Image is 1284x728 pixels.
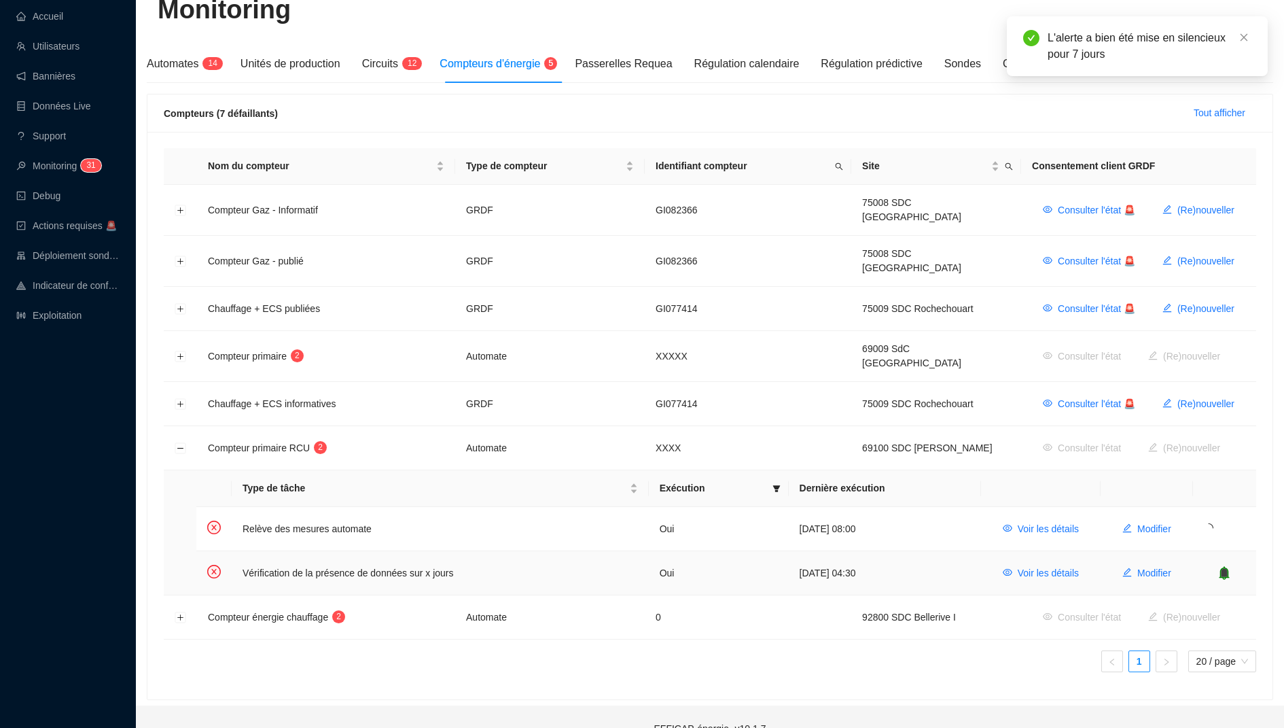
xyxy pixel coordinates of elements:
td: Automate [455,595,645,640]
a: questionSupport [16,131,66,141]
span: edit [1122,523,1132,533]
span: Passerelles Requea [575,58,672,69]
span: Compteur Gaz - Informatif [208,205,318,215]
span: 75008 SDC [GEOGRAPHIC_DATA] [862,197,961,222]
a: Close [1236,30,1251,45]
th: Site [851,148,1021,185]
td: Relève des mesures automate [232,507,649,551]
a: slidersExploitation [16,310,82,321]
span: Compteur Gaz - publié [208,256,304,266]
span: Compteurs (7 défaillants) [164,108,278,119]
button: Consulter l'état [1032,606,1132,628]
span: Oui [660,523,675,534]
span: 2 [318,443,323,452]
span: 5 [549,57,554,70]
span: eye [1043,303,1052,313]
span: 3 [86,160,91,170]
span: Consulter l'état 🚨 [1058,203,1135,218]
span: (Re)nouveller [1177,203,1234,218]
span: close-circle [207,565,221,578]
button: Développer la ligne [175,399,186,410]
span: 75009 SDC Rochechouart [862,398,973,409]
span: Nom du compteur [208,159,433,173]
td: [DATE] 04:30 [789,551,981,595]
td: XXXX [645,426,851,470]
sup: 14 [202,57,222,70]
span: Oui [660,568,675,578]
sup: 5 [544,57,557,70]
button: Développer la ligne [175,612,186,623]
li: Page suivante [1156,651,1177,672]
span: edit [1162,205,1172,214]
li: 1 [1128,651,1150,672]
th: Type de compteur [455,148,645,185]
span: 2 [412,58,417,68]
div: L'alerte a bien été mise en silencieux pour 7 jours [1048,30,1251,63]
button: Consulter l'état [1032,345,1132,367]
span: Compteurs d'énergie [440,58,540,69]
span: Modifier [1137,566,1171,580]
span: close [1239,33,1249,42]
span: Compteur primaire [208,351,287,362]
span: 92800 SDC Bellerive I [862,612,956,623]
sup: 31 [81,159,101,172]
button: right [1156,651,1177,672]
span: 4 [213,58,217,68]
span: Voir les détails [1018,522,1079,536]
sup: 2 [291,349,304,362]
button: Développer la ligne [175,256,186,267]
a: monitorMonitoring3 [16,160,97,171]
button: Développer la ligne [175,351,186,362]
li: Page précédente [1101,651,1123,672]
span: edit [1162,256,1172,265]
div: Gestion predictive globale [1003,56,1128,72]
button: Consulter l'état 🚨 [1032,199,1146,221]
sup: 2 [314,441,327,454]
button: (Re)nouveller [1152,250,1245,272]
sup: 2 [332,610,345,623]
span: Chauffage + ECS publiées [208,303,320,314]
button: (Re)nouveller [1137,437,1231,459]
span: Site [862,159,988,173]
sup: 12 [402,57,422,70]
span: 69100 SDC [PERSON_NAME] [862,443,992,453]
a: teamUtilisateurs [16,41,79,52]
td: 0 [645,595,851,640]
button: Réduire la ligne [175,443,186,454]
button: Consulter l'état [1032,437,1132,459]
span: filter [770,479,783,498]
span: 75008 SDC [GEOGRAPHIC_DATA] [862,248,961,273]
span: Tout afficher [1194,106,1245,120]
span: Automates [147,58,198,69]
a: clusterDéploiement sondes [16,250,120,261]
a: 1 [1129,651,1149,672]
td: GI082366 [645,236,851,287]
span: Consulter l'état 🚨 [1058,254,1135,268]
button: Voir les détails [992,562,1090,584]
td: GRDF [455,185,645,236]
td: GI077414 [645,287,851,331]
span: edit [1162,303,1172,313]
span: search [832,156,846,176]
a: databaseDonnées Live [16,101,91,111]
span: Consulter l'état 🚨 [1058,397,1135,411]
span: Compteur primaire RCU [208,443,310,453]
span: right [1162,658,1171,666]
span: Circuits [362,58,398,69]
span: eye [1043,205,1052,214]
div: Sondes [944,56,981,72]
button: (Re)nouveller [1152,199,1245,221]
td: GRDF [455,236,645,287]
div: taille de la page [1188,651,1256,672]
span: (Re)nouveller [1177,254,1234,268]
td: Automate [455,331,645,382]
span: Modifier [1137,522,1171,536]
span: Exécution [660,481,767,496]
span: bell [1217,566,1231,580]
th: Dernière exécution [789,470,981,507]
span: check-square [16,221,26,230]
span: loading [1203,523,1213,534]
span: check-circle [1023,30,1039,46]
span: Type de tâche [243,481,627,496]
span: 75009 SDC Rochechouart [862,303,973,314]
